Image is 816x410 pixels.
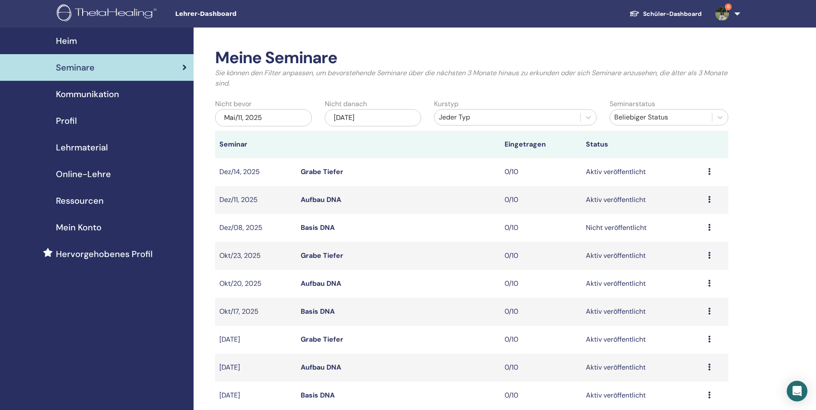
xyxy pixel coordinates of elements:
[582,382,704,410] td: Aktiv veröffentlicht
[500,382,582,410] td: 0/10
[215,270,296,298] td: Okt/20, 2025
[715,7,729,21] img: default.jpg
[787,381,807,401] div: Open Intercom Messenger
[215,109,312,126] div: Mai/11, 2025
[301,335,343,344] a: Grabe Tiefer
[500,131,582,158] th: Eingetragen
[301,251,343,260] a: Grabe Tiefer
[582,131,704,158] th: Status
[56,221,102,234] span: Mein Konto
[301,195,341,204] a: Aufbau DNA
[175,9,304,18] span: Lehrer-Dashboard
[500,186,582,214] td: 0/10
[56,61,95,74] span: Seminare
[215,354,296,382] td: [DATE]
[215,48,728,68] h2: Meine Seminare
[56,141,108,154] span: Lehrmaterial
[614,112,708,122] div: Beliebiger Status
[434,99,459,109] label: Kurstyp
[582,242,704,270] td: Aktiv veröffentlicht
[582,270,704,298] td: Aktiv veröffentlicht
[610,99,655,109] label: Seminarstatus
[56,114,77,127] span: Profil
[301,223,335,232] a: Basis DNA
[215,99,252,109] label: Nicht bevor
[301,167,343,176] a: Grabe Tiefer
[301,307,335,316] a: Basis DNA
[57,4,160,24] img: logo.png
[439,112,576,122] div: Jeder Typ
[622,6,708,22] a: Schüler-Dashboard
[215,158,296,186] td: Dez/14, 2025
[325,109,422,126] div: [DATE]
[500,270,582,298] td: 0/10
[725,3,732,10] span: 6
[500,158,582,186] td: 0/10
[215,131,296,158] th: Seminar
[215,68,728,89] p: Sie können den Filter anpassen, um bevorstehende Seminare über die nächsten 3 Monate hinaus zu er...
[301,391,335,400] a: Basis DNA
[301,363,341,372] a: Aufbau DNA
[56,168,111,181] span: Online-Lehre
[215,242,296,270] td: Okt/23, 2025
[500,326,582,354] td: 0/10
[56,88,119,101] span: Kommunikation
[582,298,704,326] td: Aktiv veröffentlicht
[582,214,704,242] td: Nicht veröffentlicht
[56,34,77,47] span: Heim
[582,326,704,354] td: Aktiv veröffentlicht
[215,186,296,214] td: Dez/11, 2025
[629,10,640,17] img: graduation-cap-white.svg
[582,354,704,382] td: Aktiv veröffentlicht
[215,298,296,326] td: Okt/17, 2025
[500,242,582,270] td: 0/10
[215,326,296,354] td: [DATE]
[500,298,582,326] td: 0/10
[500,354,582,382] td: 0/10
[582,186,704,214] td: Aktiv veröffentlicht
[301,279,341,288] a: Aufbau DNA
[215,382,296,410] td: [DATE]
[582,158,704,186] td: Aktiv veröffentlicht
[56,248,153,260] span: Hervorgehobenes Profil
[215,214,296,242] td: Dez/08, 2025
[325,99,367,109] label: Nicht danach
[56,194,104,207] span: Ressourcen
[500,214,582,242] td: 0/10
